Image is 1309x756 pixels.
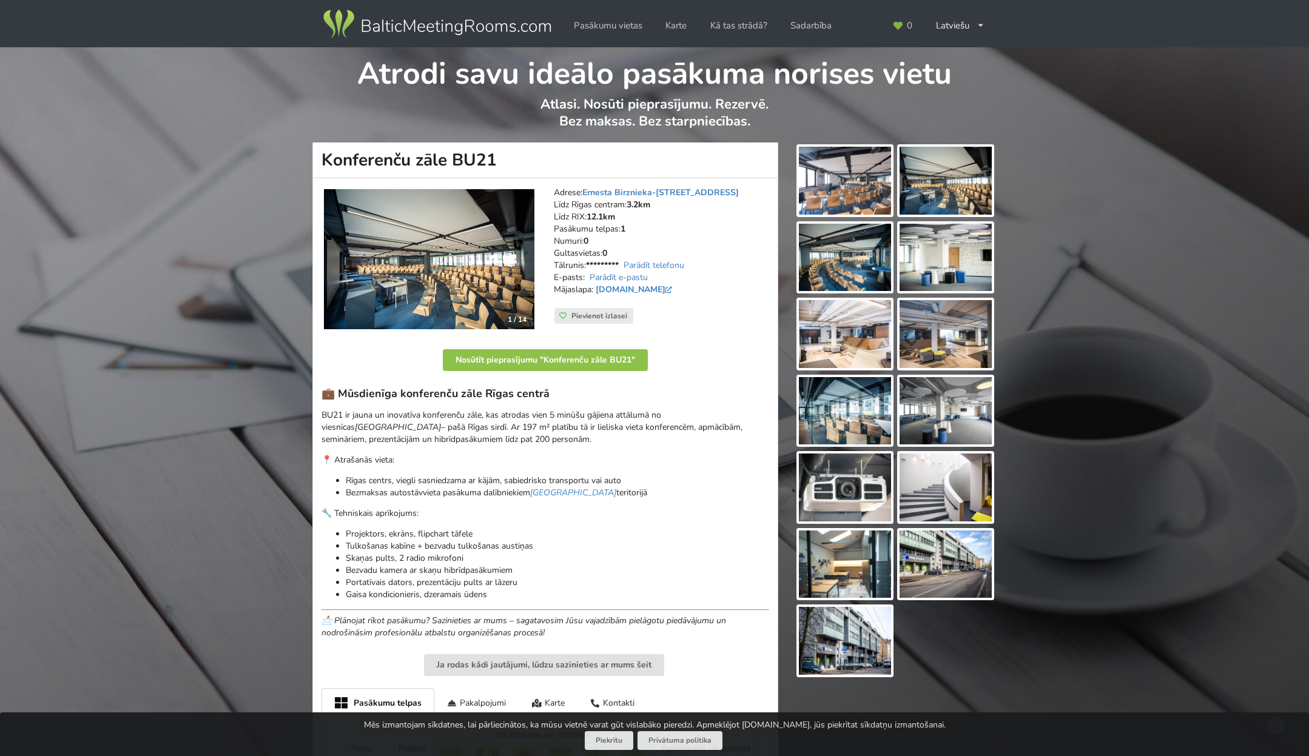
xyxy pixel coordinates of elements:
[799,453,891,521] img: Konferenču zāle BU21 | Rīga | Pasākumu vieta - galerijas bilde
[321,688,434,717] div: Pasākumu telpas
[596,284,675,295] a: [DOMAIN_NAME]
[346,577,769,589] p: Portatīvais dators, prezentāciju pults ar lāzeru
[321,409,769,446] p: BU21 ir jauna un inovatīva konferenču zāle, kas atrodas vien 5 minūšu gājiena attālumā no viesnīc...
[782,14,840,38] a: Sadarbība
[590,272,648,283] a: Parādīt e-pastu
[324,189,534,330] a: Konferenču zāle | Rīga | Konferenču zāle BU21 1 / 14
[519,688,577,717] div: Karte
[571,311,627,321] span: Pievienot izlasei
[554,187,769,308] address: Adrese: Līdz Rīgas centram: Līdz RIX: Pasākumu telpas: Numuri: Gultasvietas: Tālrunis: E-pasts: M...
[582,187,739,198] a: Ernesta Birznieka-[STREET_ADDRESS]
[900,377,992,445] img: Konferenču zāle BU21 | Rīga | Pasākumu vieta - galerijas bilde
[621,223,625,235] strong: 1
[624,259,684,271] a: Parādīt telefonu
[565,14,651,38] a: Pasākumu vietas
[900,453,992,521] img: Konferenču zāle BU21 | Rīga | Pasākumu vieta - galerijas bilde
[799,607,891,675] img: Konferenču zāle BU21 | Rīga | Pasākumu vieta - galerijas bilde
[584,235,588,247] strong: 0
[799,147,891,215] img: Konferenču zāle BU21 | Rīga | Pasākumu vieta - galerijas bilde
[321,387,769,401] h3: 💼 Mūsdienīga konferenču zāle Rīgas centrā
[577,688,648,717] div: Kontakti
[346,552,769,564] p: Skaņas pults, 2 radio mikrofoni
[355,421,441,433] em: [GEOGRAPHIC_DATA]
[321,507,769,520] p: 🔧 Tehniskais aprīkojums:
[434,688,519,717] div: Pakalpojumi
[702,14,776,38] a: Kā tas strādā?
[346,589,769,601] p: Gaisa kondicionieris, dzeramais ūdens
[799,224,891,292] img: Konferenču zāle BU21 | Rīga | Pasākumu vieta - galerijas bilde
[313,47,997,93] h1: Atrodi savu ideālo pasākuma norises vietu
[324,189,534,330] img: Konferenču zāle | Rīga | Konferenču zāle BU21
[312,142,778,178] h1: Konferenču zāle BU21
[587,211,615,222] strong: 12.1km
[424,654,664,676] button: Ja rodas kādi jautājumi, lūdzu sazinieties ar mums šeit
[321,454,769,466] p: 📍 Atrašanās vieta:
[900,300,992,368] img: Konferenču zāle BU21 | Rīga | Pasākumu vieta - galerijas bilde
[799,300,891,368] img: Konferenču zāle BU21 | Rīga | Pasākumu vieta - galerijas bilde
[530,487,616,498] a: [GEOGRAPHIC_DATA]
[657,14,695,38] a: Karte
[346,475,769,487] p: Rīgas centrs, viegli sasniedzama ar kājām, sabiedrisko transportu vai auto
[321,615,726,638] em: 📩 Plānojat rīkot pasākumu? Sazinieties ar mums – sagatavosim Jūsu vajadzībām pielāgotu piedāvājum...
[585,731,633,750] button: Piekrītu
[927,14,994,38] div: Latviešu
[346,564,769,577] p: Bezvadu kamera ar skaņu hibrīdpasākumiem
[346,528,769,540] p: Projektors, ekrāns, flipchart tāfele
[500,310,534,329] div: 1 / 14
[627,199,650,210] strong: 3.2km
[900,530,992,598] img: Konferenču zāle BU21 | Rīga | Pasākumu vieta - galerijas bilde
[638,731,722,750] a: Privātuma politika
[900,224,992,292] img: Konferenču zāle BU21 | Rīga | Pasākumu vieta - galerijas bilde
[313,96,997,142] p: Atlasi. Nosūti pieprasījumu. Rezervē. Bez maksas. Bez starpniecības.
[799,530,891,598] img: Konferenču zāle BU21 | Rīga | Pasākumu vieta - galerijas bilde
[443,349,648,371] button: Nosūtīt pieprasījumu "Konferenču zāle BU21"
[321,7,553,41] img: Baltic Meeting Rooms
[900,147,992,215] img: Konferenču zāle BU21 | Rīga | Pasākumu vieta - galerijas bilde
[346,487,769,499] p: Bezmaksas autostāvvieta pasākuma dalībniekiem teritorijā
[346,540,769,552] p: Tulkošanas kabīne + bezvadu tulkošanas austiņas
[907,21,912,30] span: 0
[602,247,607,259] strong: 0
[799,377,891,445] img: Konferenču zāle BU21 | Rīga | Pasākumu vieta - galerijas bilde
